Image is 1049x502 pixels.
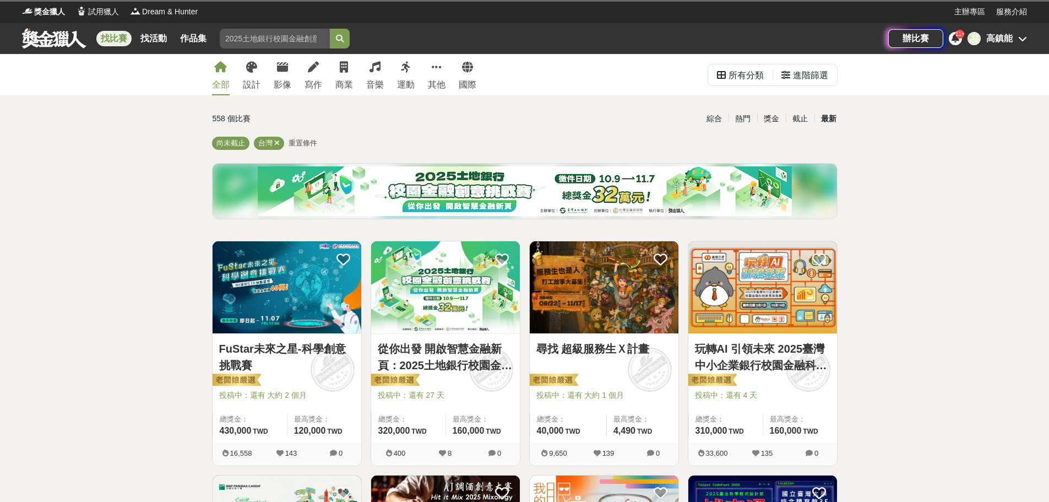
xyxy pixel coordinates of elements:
span: 139 [602,449,615,457]
a: Cover Image [688,241,837,334]
a: 找活動 [136,31,171,46]
a: 玩轉AI 引領未來 2025臺灣中小企業銀行校園金融科技創意挑戰賽 [695,341,830,374]
span: 9,650 [549,449,567,457]
div: 高鎮能 [986,32,1013,45]
img: 老闆娘嚴選 [528,373,578,388]
img: de0ec254-a5ce-4606-9358-3f20dd3f7ec9.png [258,166,792,216]
span: 16,558 [230,449,252,457]
a: 其他 [428,54,445,95]
span: TWD [411,428,426,435]
span: 0 [339,449,343,457]
span: 投稿中：還有 27 天 [378,390,513,401]
span: TWD [729,428,743,435]
span: 台灣 [258,139,273,147]
a: Cover Image [371,241,520,334]
a: 服務介紹 [996,6,1027,18]
img: 老闆娘嚴選 [686,373,737,388]
a: 寫作 [305,54,322,95]
span: 最高獎金： [453,414,513,425]
span: 8 [448,449,452,457]
div: 進階篩選 [793,64,828,87]
img: 老闆娘嚴選 [210,373,261,388]
a: 運動 [397,54,415,95]
div: 最新 [814,109,843,128]
a: 影像 [274,54,291,95]
a: 辦比賽 [888,29,943,48]
a: 從你出發 開啟智慧金融新頁：2025土地銀行校園金融創意挑戰賽 [378,341,513,374]
a: Cover Image [213,241,361,334]
a: Cover Image [530,241,678,334]
a: LogoDream & Hunter [130,6,198,18]
span: 投稿中：還有 大約 1 個月 [536,390,672,401]
span: 最高獎金： [770,414,830,425]
a: 商業 [335,54,353,95]
span: 總獎金： [537,414,600,425]
div: 寫作 [305,78,322,91]
div: 獎金 [757,109,786,128]
a: 國際 [459,54,476,95]
span: 投稿中：還有 大約 2 個月 [219,390,355,401]
div: 設計 [243,78,260,91]
span: TWD [486,428,501,435]
div: 熱門 [729,109,757,128]
span: 160,000 [453,426,485,435]
span: 0 [656,449,660,457]
span: 400 [394,449,406,457]
a: 作品集 [176,31,211,46]
span: TWD [327,428,342,435]
span: 總獎金： [695,414,756,425]
span: 尚未截止 [216,139,245,147]
span: 120,000 [294,426,326,435]
div: 國際 [459,78,476,91]
a: 設計 [243,54,260,95]
span: Dream & Hunter [142,6,198,18]
span: 0 [814,449,818,457]
span: 最高獎金： [294,414,355,425]
input: 2025土地銀行校園金融創意挑戰賽：從你出發 開啟智慧金融新頁 [220,29,330,48]
span: 40,000 [537,426,564,435]
img: Logo [130,6,141,17]
div: 綜合 [700,109,729,128]
span: 0 [497,449,501,457]
span: 最高獎金： [613,414,672,425]
img: Logo [22,6,33,17]
span: 4,490 [613,426,635,435]
span: 11+ [955,31,965,37]
div: 全部 [212,78,230,91]
img: Cover Image [688,241,837,333]
div: 所有分類 [729,64,764,87]
div: 影像 [274,78,291,91]
span: 320,000 [378,426,410,435]
span: 試用獵人 [88,6,119,18]
a: 主辦專區 [954,6,985,18]
div: 高 [968,32,981,45]
span: 135 [761,449,773,457]
span: 總獎金： [378,414,439,425]
span: TWD [803,428,818,435]
img: Cover Image [213,241,361,333]
div: 截止 [786,109,814,128]
div: 其他 [428,78,445,91]
div: 音樂 [366,78,384,91]
span: 重置條件 [289,139,317,147]
div: 商業 [335,78,353,91]
span: TWD [637,428,652,435]
span: TWD [253,428,268,435]
span: 33,600 [706,449,728,457]
span: 總獎金： [220,414,280,425]
a: 找比賽 [96,31,132,46]
span: 160,000 [770,426,802,435]
a: Logo試用獵人 [76,6,119,18]
img: Logo [76,6,87,17]
a: 全部 [212,54,230,95]
a: Logo獎金獵人 [22,6,65,18]
span: 投稿中：還有 4 天 [695,390,830,401]
img: Cover Image [530,241,678,333]
a: 音樂 [366,54,384,95]
span: 310,000 [695,426,727,435]
img: 老闆娘嚴選 [369,373,420,388]
span: 430,000 [220,426,252,435]
a: 尋找 超級服務生Ｘ計畫 [536,341,672,357]
div: 運動 [397,78,415,91]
